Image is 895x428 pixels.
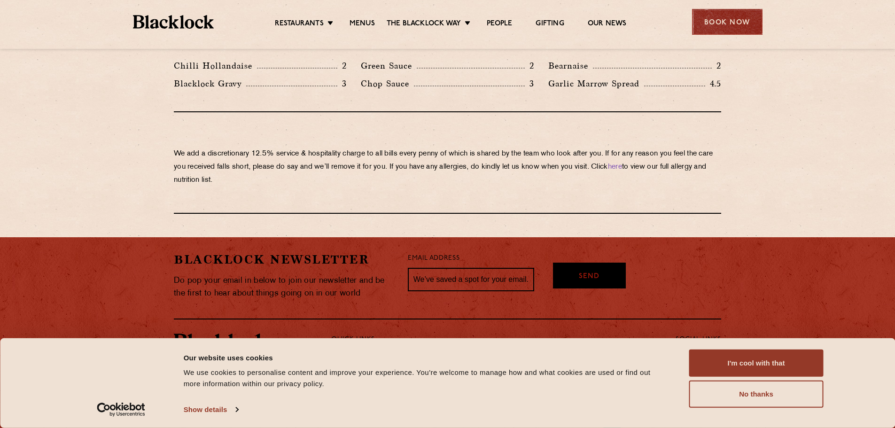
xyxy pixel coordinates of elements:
[548,59,593,72] p: Bearnaise
[712,60,721,72] p: 2
[174,251,394,268] h2: Blacklock Newsletter
[184,352,668,363] div: Our website uses cookies
[133,15,214,29] img: BL_Textured_Logo-footer-cropped.svg
[174,274,394,300] p: Do pop your email in below to join our newsletter and be the first to hear about things going on ...
[408,253,459,264] label: Email Address
[361,77,414,90] p: Chop Sauce
[536,19,564,30] a: Gifting
[692,9,763,35] div: Book Now
[337,60,347,72] p: 2
[80,403,162,417] a: Usercentrics Cookiebot - opens in a new window
[548,77,644,90] p: Garlic Marrow Spread
[350,19,375,30] a: Menus
[487,19,512,30] a: People
[588,19,627,30] a: Our News
[689,381,824,408] button: No thanks
[689,350,824,377] button: I'm cool with that
[174,148,721,187] p: We add a discretionary 12.5% service & hospitality charge to all bills every penny of which is sh...
[579,272,599,282] span: Send
[525,78,534,90] p: 3
[174,334,268,350] img: BL_Textured_Logo-footer-cropped.svg
[608,163,622,171] a: here
[705,78,721,90] p: 4.5
[525,60,534,72] p: 2
[387,19,461,30] a: The Blacklock Way
[184,403,238,417] a: Show details
[676,334,721,346] p: Social Links
[337,78,347,90] p: 3
[593,334,631,390] img: B-Corp-Logo-Black-RGB.svg
[174,77,246,90] p: Blacklock Gravy
[184,367,668,389] div: We use cookies to personalise content and improve your experience. You're welcome to manage how a...
[174,59,257,72] p: Chilli Hollandaise
[408,268,534,291] input: We’ve saved a spot for your email...
[275,19,324,30] a: Restaurants
[331,334,645,346] p: Quick Links
[361,59,417,72] p: Green Sauce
